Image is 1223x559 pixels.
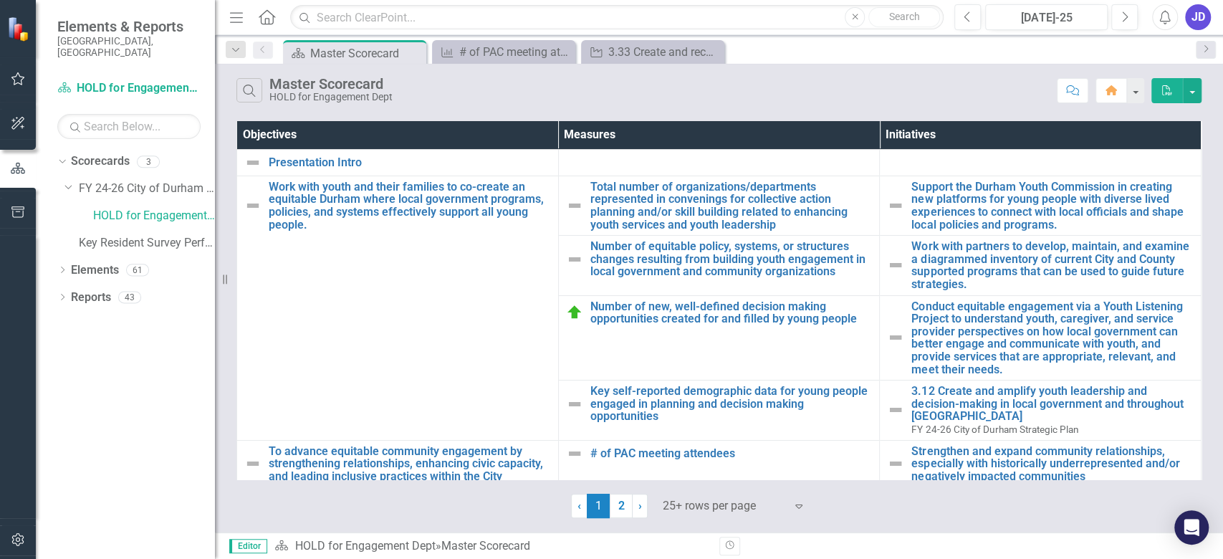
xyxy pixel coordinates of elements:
span: ‹ [577,499,581,512]
span: Elements & Reports [57,18,201,35]
a: Support the Durham Youth Commission in creating new platforms for young people with diverse lived... [911,181,1194,231]
small: [GEOGRAPHIC_DATA], [GEOGRAPHIC_DATA] [57,35,201,59]
a: Work with partners to develop, maintain, and examine a diagrammed inventory of current City and C... [911,240,1194,290]
td: Double-Click to Edit Right Click for Context Menu [558,295,880,381]
a: Presentation Intro [269,156,551,169]
td: Double-Click to Edit Right Click for Context Menu [880,381,1202,440]
td: Double-Click to Edit Right Click for Context Menu [558,176,880,235]
div: Open Intercom Messenger [1174,510,1209,545]
a: Scorecards [71,153,130,170]
img: Not Defined [566,445,583,462]
div: » [274,538,708,555]
td: Double-Click to Edit Right Click for Context Menu [237,149,559,176]
a: Total number of organizations/departments represented in convenings for collective action plannin... [590,181,873,231]
span: Search [889,11,920,22]
div: HOLD for Engagement Dept [269,92,393,102]
td: Double-Click to Edit Right Click for Context Menu [880,176,1202,235]
a: Elements [71,262,119,279]
input: Search ClearPoint... [290,5,944,30]
span: Editor [229,539,267,553]
a: Work with youth and their families to co-create an equitable Durham where local government progra... [269,181,551,231]
td: Double-Click to Edit Right Click for Context Menu [880,440,1202,487]
img: Not Defined [244,455,262,472]
div: Master Scorecard [310,44,423,62]
a: 3.12 Create and amplify youth leadership and decision-making in local government and throughout [... [911,385,1194,423]
div: Master Scorecard [441,539,529,553]
a: Strengthen and expand community relationships, especially with historically underrepresented and/... [911,445,1194,483]
img: Not Defined [887,455,904,472]
img: ClearPoint Strategy [7,16,33,42]
img: On Target [566,304,583,321]
a: HOLD for Engagement Dept [57,80,201,97]
span: 1 [587,494,610,518]
div: 3.33 Create and recommend a digital inclusion roadmap for residents and provide equitable access ... [608,43,721,61]
a: # of PAC meeting attendees [436,43,572,61]
a: HOLD for Engagement Dept [294,539,435,553]
a: Conduct equitable engagement via a Youth Listening Project to understand youth, caregiver, and se... [911,300,1194,376]
td: Double-Click to Edit Right Click for Context Menu [880,236,1202,295]
div: # of PAC meeting attendees [459,43,572,61]
a: To advance equitable community engagement by strengthening relationships, enhancing civic capacit... [269,445,551,483]
div: 3 [137,156,160,168]
img: Not Defined [887,329,904,346]
a: 3.33 Create and recommend a digital inclusion roadmap for residents and provide equitable access ... [585,43,721,61]
img: Not Defined [566,251,583,268]
a: 2 [610,494,633,518]
td: Double-Click to Edit Right Click for Context Menu [558,440,880,487]
td: Double-Click to Edit Right Click for Context Menu [880,295,1202,381]
div: 61 [126,264,149,276]
img: Not Defined [244,197,262,214]
button: [DATE]-25 [985,4,1108,30]
span: FY 24-26 City of Durham Strategic Plan [911,424,1078,435]
div: [DATE]-25 [990,9,1103,27]
a: FY 24-26 City of Durham Strategic Plan [79,181,215,197]
a: Number of new, well-defined decision making opportunities created for and filled by young people [590,300,873,325]
div: Master Scorecard [269,76,393,92]
span: › [638,499,642,512]
img: Not Defined [244,154,262,171]
a: # of PAC meeting attendees [590,447,873,460]
img: Not Defined [566,197,583,214]
a: Key self-reported demographic data for young people engaged in planning and decision making oppor... [590,385,873,423]
button: JD [1185,4,1211,30]
img: Not Defined [887,197,904,214]
input: Search Below... [57,114,201,139]
div: 43 [118,291,141,303]
td: Double-Click to Edit Right Click for Context Menu [237,176,559,440]
a: Number of equitable policy, systems, or structures changes resulting from building youth engageme... [590,240,873,278]
td: Double-Click to Edit Right Click for Context Menu [558,236,880,295]
td: Double-Click to Edit Right Click for Context Menu [558,381,880,440]
img: Not Defined [887,401,904,419]
a: HOLD for Engagement Dept [93,208,215,224]
a: Key Resident Survey Performance Scorecard [79,235,215,252]
img: Not Defined [566,396,583,413]
img: Not Defined [887,257,904,274]
a: Reports [71,290,111,306]
button: Search [868,7,940,27]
